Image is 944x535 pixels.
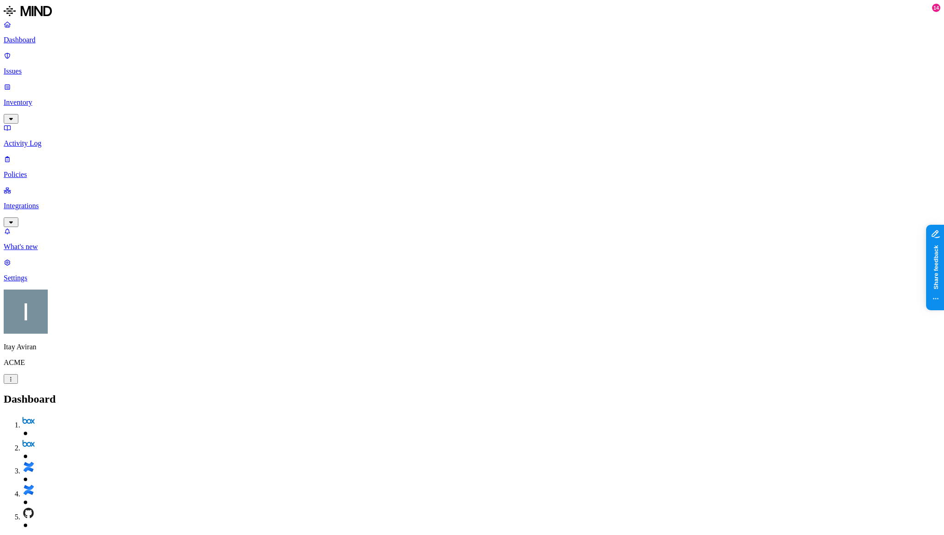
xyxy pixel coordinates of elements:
div: 14 [932,4,940,12]
img: box.svg [22,438,35,450]
a: What's new [4,227,940,251]
a: Activity Log [4,124,940,148]
a: Settings [4,258,940,282]
img: box.svg [22,415,35,427]
img: github.svg [22,507,35,519]
p: Policies [4,171,940,179]
a: Dashboard [4,20,940,44]
p: What's new [4,243,940,251]
p: Integrations [4,202,940,210]
a: Policies [4,155,940,179]
a: Inventory [4,83,940,122]
a: Issues [4,51,940,75]
p: Settings [4,274,940,282]
p: Inventory [4,98,940,107]
a: Integrations [4,186,940,226]
img: Itay Aviran [4,290,48,334]
img: confluence.svg [22,484,35,496]
p: Issues [4,67,940,75]
p: Dashboard [4,36,940,44]
p: Activity Log [4,139,940,148]
img: MIND [4,4,52,18]
a: MIND [4,4,940,20]
h2: Dashboard [4,393,940,405]
p: ACME [4,359,940,367]
img: confluence.svg [22,461,35,473]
